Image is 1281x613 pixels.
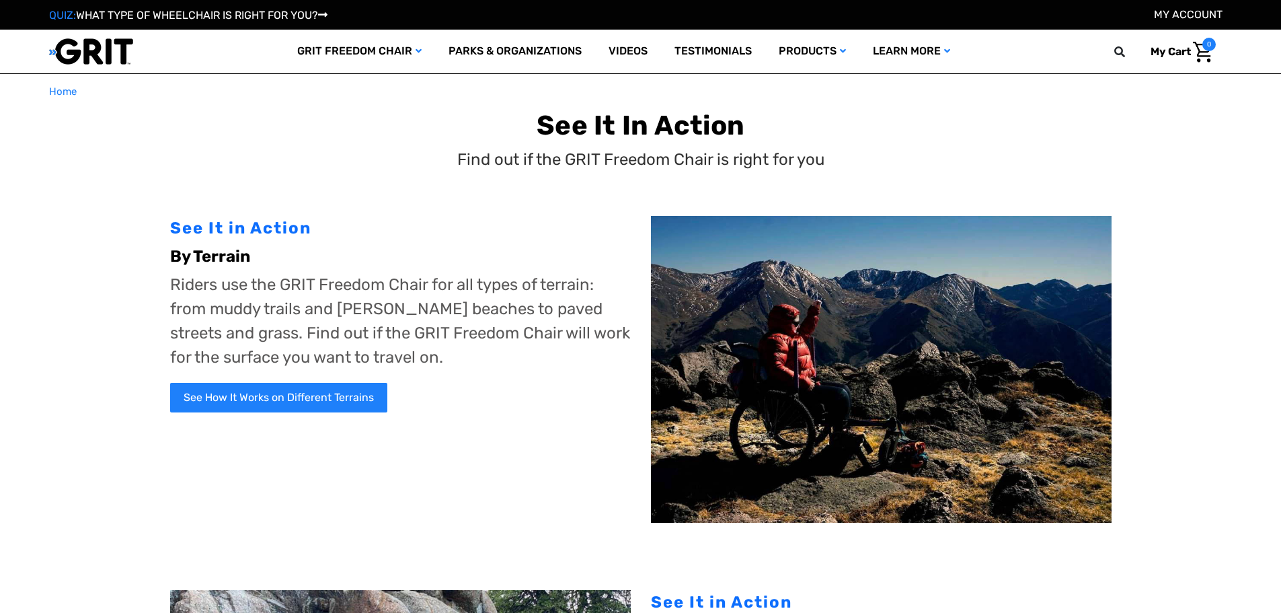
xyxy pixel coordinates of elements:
[49,9,76,22] span: QUIZ:
[170,216,631,240] div: See It in Action
[1154,8,1222,21] a: Account
[49,84,1233,100] nav: Breadcrumb
[49,9,327,22] a: QUIZ:WHAT TYPE OF WHEELCHAIR IS RIGHT FOR YOU?
[49,85,77,98] span: Home
[1202,38,1216,51] span: 0
[1140,38,1216,66] a: Cart with 0 items
[651,216,1112,524] img: Melissa on rocky terrain using GRIT Freedom Chair hiking
[661,30,765,73] a: Testimonials
[49,38,133,65] img: GRIT All-Terrain Wheelchair and Mobility Equipment
[595,30,661,73] a: Videos
[284,30,435,73] a: GRIT Freedom Chair
[537,110,744,141] b: See It In Action
[1193,42,1212,63] img: Cart
[49,84,77,100] a: Home
[457,147,824,172] p: Find out if the GRIT Freedom Chair is right for you
[1151,45,1191,58] span: My Cart
[1120,38,1140,66] input: Search
[435,30,595,73] a: Parks & Organizations
[170,273,631,369] p: Riders use the GRIT Freedom Chair for all types of terrain: from muddy trails and [PERSON_NAME] b...
[170,247,250,266] b: By Terrain
[859,30,964,73] a: Learn More
[170,383,387,412] a: See How It Works on Different Terrains
[765,30,859,73] a: Products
